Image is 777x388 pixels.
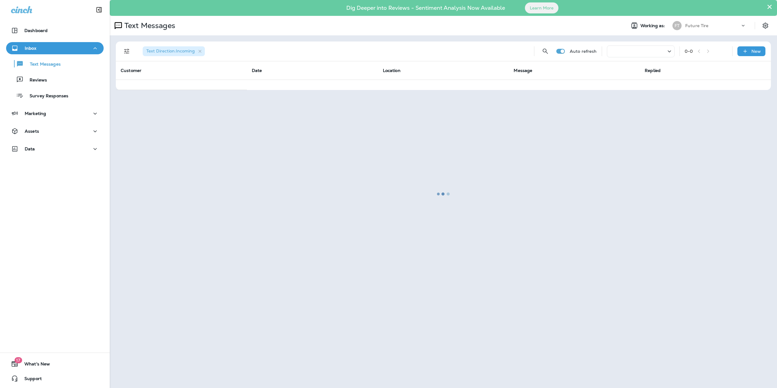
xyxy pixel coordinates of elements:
[6,358,104,370] button: 17What's New
[6,143,104,155] button: Data
[6,372,104,385] button: Support
[25,129,39,134] p: Assets
[14,357,22,363] span: 17
[25,146,35,151] p: Data
[6,89,104,102] button: Survey Responses
[24,28,48,33] p: Dashboard
[6,24,104,37] button: Dashboard
[6,57,104,70] button: Text Messages
[751,49,761,54] p: New
[6,42,104,54] button: Inbox
[91,4,108,16] button: Collapse Sidebar
[6,73,104,86] button: Reviews
[18,361,50,369] span: What's New
[25,46,36,51] p: Inbox
[23,93,68,99] p: Survey Responses
[23,77,47,83] p: Reviews
[24,62,61,67] p: Text Messages
[18,376,42,383] span: Support
[6,107,104,120] button: Marketing
[25,111,46,116] p: Marketing
[6,125,104,137] button: Assets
